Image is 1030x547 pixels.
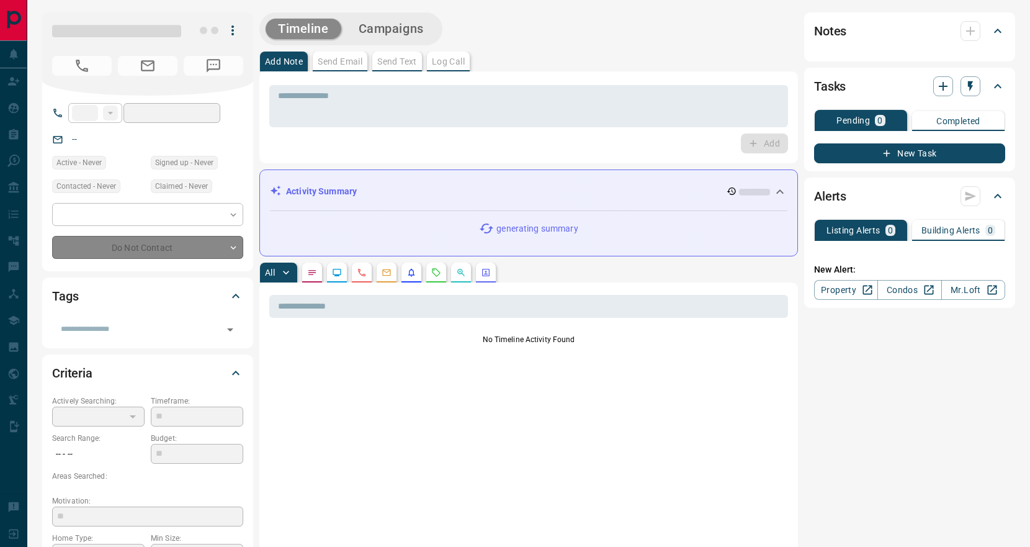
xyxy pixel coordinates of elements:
span: No Number [52,56,112,76]
svg: Opportunities [456,268,466,278]
div: Alerts [814,181,1005,211]
button: Campaigns [346,19,436,39]
div: Notes [814,16,1005,46]
h2: Alerts [814,186,846,206]
p: Search Range: [52,433,145,444]
button: Timeline [266,19,341,39]
div: Tasks [814,71,1005,101]
p: Completed [936,117,980,125]
p: Activity Summary [286,185,357,198]
div: Criteria [52,358,243,388]
svg: Listing Alerts [406,268,416,278]
svg: Notes [307,268,317,278]
h2: Tasks [814,76,846,96]
a: -- [72,134,77,144]
div: Tags [52,281,243,311]
p: Areas Searched: [52,471,243,482]
div: Activity Summary [270,180,787,203]
p: All [265,268,275,277]
svg: Calls [357,268,367,278]
p: New Alert: [814,263,1005,276]
p: 0 [888,226,893,235]
h2: Tags [52,286,78,306]
svg: Agent Actions [481,268,491,278]
p: Listing Alerts [826,226,880,235]
svg: Requests [431,268,441,278]
h2: Criteria [52,363,92,383]
a: Mr.Loft [941,280,1005,300]
p: Budget: [151,433,243,444]
p: generating summary [496,222,578,235]
p: Motivation: [52,495,243,507]
p: Building Alerts [921,226,980,235]
span: Claimed - Never [155,180,208,192]
span: Active - Never [56,156,102,169]
p: No Timeline Activity Found [269,334,788,345]
span: No Email [118,56,177,76]
p: Pending [836,116,870,125]
button: New Task [814,143,1005,163]
button: Open [222,321,239,338]
p: -- - -- [52,444,145,464]
svg: Lead Browsing Activity [332,268,342,278]
p: Timeframe: [151,396,243,407]
span: Signed up - Never [155,156,213,169]
div: Do Not Contact [52,236,243,259]
p: Actively Searching: [52,396,145,407]
svg: Emails [382,268,392,278]
p: 0 [877,116,882,125]
h2: Notes [814,21,846,41]
span: No Number [184,56,243,76]
p: Home Type: [52,533,145,544]
p: 0 [988,226,993,235]
a: Property [814,280,878,300]
span: Contacted - Never [56,180,116,192]
p: Add Note [265,57,303,66]
a: Condos [877,280,941,300]
p: Min Size: [151,533,243,544]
